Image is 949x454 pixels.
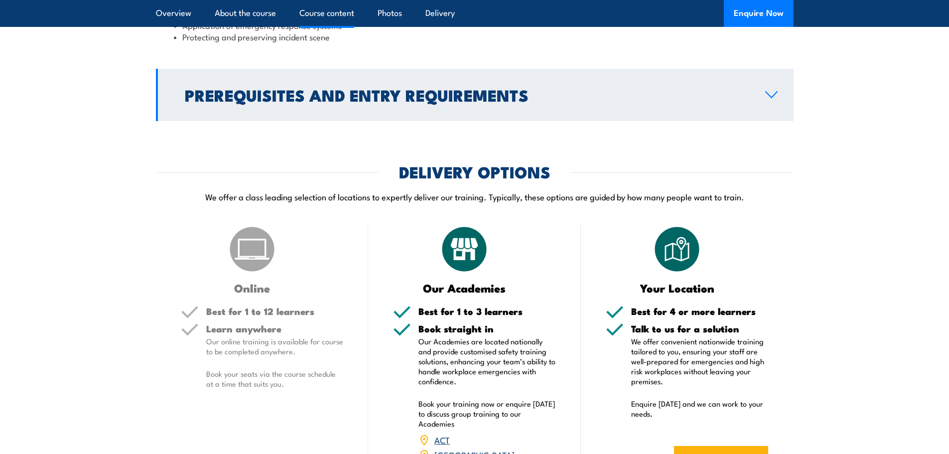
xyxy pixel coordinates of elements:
[631,399,769,419] p: Enquire [DATE] and we can work to your needs.
[206,306,344,316] h5: Best for 1 to 12 learners
[418,324,556,333] h5: Book straight in
[206,369,344,389] p: Book your seats via the course schedule at a time that suits you.
[174,31,776,42] li: Protecting and preserving incident scene
[631,324,769,333] h5: Talk to us for a solution
[156,191,794,202] p: We offer a class leading selection of locations to expertly deliver our training. Typically, thes...
[399,164,550,178] h2: DELIVERY OPTIONS
[418,336,556,386] p: Our Academies are located nationally and provide customised safety training solutions, enhancing ...
[434,434,450,446] a: ACT
[393,282,536,294] h3: Our Academies
[206,336,344,356] p: Our online training is available for course to be completed anywhere.
[156,69,794,121] a: Prerequisites and Entry Requirements
[631,306,769,316] h5: Best for 4 or more learners
[631,336,769,386] p: We offer convenient nationwide training tailored to you, ensuring your staff are well-prepared fo...
[418,399,556,429] p: Book your training now or enquire [DATE] to discuss group training to our Academies
[185,88,749,102] h2: Prerequisites and Entry Requirements
[418,306,556,316] h5: Best for 1 to 3 learners
[206,324,344,333] h5: Learn anywhere
[181,282,324,294] h3: Online
[606,282,749,294] h3: Your Location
